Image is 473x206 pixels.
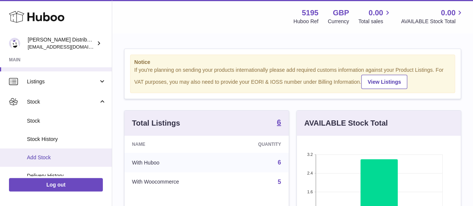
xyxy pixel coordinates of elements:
[361,75,407,89] a: View Listings
[307,171,313,175] text: 2.4
[358,8,391,25] a: 0.00 Total sales
[134,67,451,89] div: If you're planning on sending your products internationally please add required customs informati...
[277,119,281,127] a: 6
[307,152,313,157] text: 3.2
[401,18,464,25] span: AVAILABLE Stock Total
[441,8,455,18] span: 0.00
[401,8,464,25] a: 0.00 AVAILABLE Stock Total
[125,136,226,153] th: Name
[278,159,281,166] a: 6
[277,119,281,126] strong: 6
[302,8,319,18] strong: 5195
[328,18,349,25] div: Currency
[27,98,98,105] span: Stock
[125,153,226,172] td: With Huboo
[27,117,106,124] span: Stock
[333,8,349,18] strong: GBP
[27,172,106,179] span: Delivery History
[28,44,110,50] span: [EMAIL_ADDRESS][DOMAIN_NAME]
[27,78,98,85] span: Listings
[358,18,391,25] span: Total sales
[125,172,226,192] td: With Woocommerce
[304,118,388,128] h3: AVAILABLE Stock Total
[226,136,288,153] th: Quantity
[307,190,313,194] text: 1.6
[9,178,103,191] a: Log out
[134,59,451,66] strong: Notice
[294,18,319,25] div: Huboo Ref
[27,136,106,143] span: Stock History
[27,154,106,161] span: Add Stock
[9,38,20,49] img: mccormackdistr@gmail.com
[278,179,281,185] a: 5
[28,36,95,50] div: [PERSON_NAME] Distribution
[369,8,383,18] span: 0.00
[132,118,180,128] h3: Total Listings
